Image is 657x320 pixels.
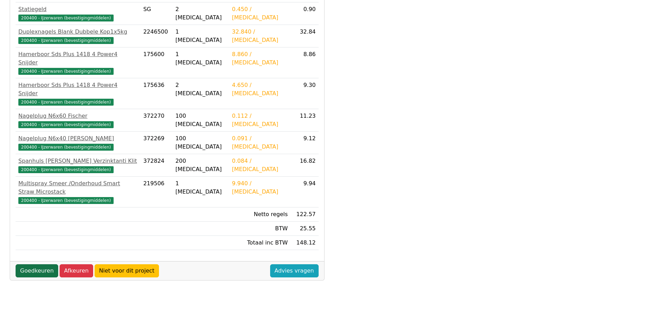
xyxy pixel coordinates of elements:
td: 219506 [141,177,173,207]
td: 9.30 [291,78,319,109]
td: 175636 [141,78,173,109]
td: 372824 [141,154,173,177]
div: Multispray Smeer /Onderhoud Smart Straw Microstack [18,179,138,196]
td: 25.55 [291,222,319,236]
div: Hamerboor Sds Plus 1418 4 Power4 Snijder [18,81,138,98]
span: 200400 - IJzerwaren (bevestigingmiddelen) [18,99,114,106]
span: 200400 - IJzerwaren (bevestigingmiddelen) [18,37,114,44]
span: 200400 - IJzerwaren (bevestigingmiddelen) [18,121,114,128]
td: BTW [229,222,291,236]
div: 1 [MEDICAL_DATA] [176,50,227,67]
div: 1 [MEDICAL_DATA] [176,179,227,196]
a: Statiegeld200400 - IJzerwaren (bevestigingmiddelen) [18,5,138,22]
a: Hamerboor Sds Plus 1418 4 Power4 Snijder200400 - IJzerwaren (bevestigingmiddelen) [18,50,138,75]
div: Spanhuls [PERSON_NAME] Verzinktanti Klit [18,157,138,165]
a: Spanhuls [PERSON_NAME] Verzinktanti Klit200400 - IJzerwaren (bevestigingmiddelen) [18,157,138,174]
td: 175600 [141,47,173,78]
td: Netto regels [229,207,291,222]
a: Advies vragen [270,264,319,277]
a: Hamerboor Sds Plus 1418 4 Power4 Snijder200400 - IJzerwaren (bevestigingmiddelen) [18,81,138,106]
td: 8.86 [291,47,319,78]
a: Goedkeuren [16,264,58,277]
div: Hamerboor Sds Plus 1418 4 Power4 Snijder [18,50,138,67]
div: 100 [MEDICAL_DATA] [176,134,227,151]
td: 16.82 [291,154,319,177]
td: SG [141,2,173,25]
div: 0.091 / [MEDICAL_DATA] [232,134,288,151]
td: 2246500 [141,25,173,47]
span: 200400 - IJzerwaren (bevestigingmiddelen) [18,166,114,173]
div: Nagelplug N6x40 [PERSON_NAME] [18,134,138,143]
div: Duplexnagels Blank Dubbele Kop1x5kg [18,28,138,36]
td: 9.94 [291,177,319,207]
td: 9.12 [291,132,319,154]
div: 4.650 / [MEDICAL_DATA] [232,81,288,98]
td: 122.57 [291,207,319,222]
td: Totaal inc BTW [229,236,291,250]
div: 200 [MEDICAL_DATA] [176,157,227,174]
a: Afkeuren [60,264,93,277]
div: 9.940 / [MEDICAL_DATA] [232,179,288,196]
span: 200400 - IJzerwaren (bevestigingmiddelen) [18,15,114,21]
td: 148.12 [291,236,319,250]
a: Nagelplug N6x40 [PERSON_NAME]200400 - IJzerwaren (bevestigingmiddelen) [18,134,138,151]
span: 200400 - IJzerwaren (bevestigingmiddelen) [18,197,114,204]
div: 100 [MEDICAL_DATA] [176,112,227,128]
div: 1 [MEDICAL_DATA] [176,28,227,44]
td: 372269 [141,132,173,154]
div: 0.450 / [MEDICAL_DATA] [232,5,288,22]
td: 0.90 [291,2,319,25]
div: 8.860 / [MEDICAL_DATA] [232,50,288,67]
div: Statiegeld [18,5,138,14]
td: 11.23 [291,109,319,132]
span: 200400 - IJzerwaren (bevestigingmiddelen) [18,144,114,151]
div: Nagelplug N6x60 Fischer [18,112,138,120]
a: Nagelplug N6x60 Fischer200400 - IJzerwaren (bevestigingmiddelen) [18,112,138,128]
div: 2 [MEDICAL_DATA] [176,5,227,22]
div: 32.840 / [MEDICAL_DATA] [232,28,288,44]
div: 2 [MEDICAL_DATA] [176,81,227,98]
div: 0.112 / [MEDICAL_DATA] [232,112,288,128]
td: 372270 [141,109,173,132]
div: 0.084 / [MEDICAL_DATA] [232,157,288,174]
a: Multispray Smeer /Onderhoud Smart Straw Microstack200400 - IJzerwaren (bevestigingmiddelen) [18,179,138,204]
td: 32.84 [291,25,319,47]
span: 200400 - IJzerwaren (bevestigingmiddelen) [18,68,114,75]
a: Niet voor dit project [95,264,159,277]
a: Duplexnagels Blank Dubbele Kop1x5kg200400 - IJzerwaren (bevestigingmiddelen) [18,28,138,44]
